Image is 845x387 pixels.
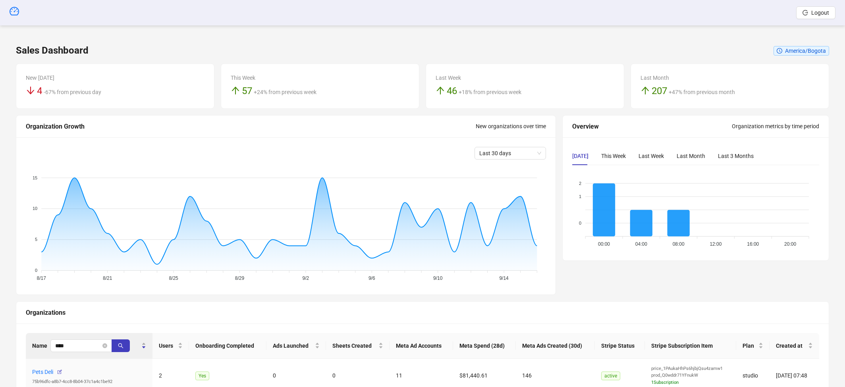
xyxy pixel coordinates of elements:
[516,333,595,359] th: Meta Ads Created (30d)
[651,379,730,386] div: 1 Subscription
[326,333,390,359] th: Sheets Created
[598,241,610,247] tspan: 00:00
[677,152,705,160] div: Last Month
[784,241,796,247] tspan: 20:00
[499,275,509,281] tspan: 9/14
[37,85,42,96] span: 4
[803,10,808,15] span: logout
[645,333,736,359] th: Stripe Subscription Item
[189,333,267,359] th: Onboarding Completed
[601,372,620,380] span: active
[669,89,735,95] span: +47% from previous month
[770,333,819,359] th: Created at
[35,237,37,242] tspan: 5
[33,175,37,180] tspan: 15
[254,89,316,95] span: +24% from previous week
[37,275,46,281] tspan: 8/17
[235,275,245,281] tspan: 8/29
[159,341,176,350] span: Users
[785,48,826,54] span: America/Bogota
[572,121,732,131] div: Overview
[651,365,730,372] div: price_1PAukaHhPs6hjbjQsu4zamw1
[732,123,819,129] span: Organization metrics by time period
[601,152,626,160] div: This Week
[33,206,37,211] tspan: 10
[433,275,443,281] tspan: 9/10
[118,343,123,348] span: search
[579,220,581,225] tspan: 0
[26,73,204,82] div: New [DATE]
[103,275,112,281] tspan: 8/21
[447,85,457,96] span: 46
[231,86,240,95] span: arrow-up
[242,85,252,96] span: 57
[231,73,409,82] div: This Week
[479,147,541,159] span: Last 30 days
[639,152,664,160] div: Last Week
[273,341,313,350] span: Ads Launched
[436,73,614,82] div: Last Week
[710,241,722,247] tspan: 12:00
[579,194,581,199] tspan: 1
[453,333,516,359] th: Meta Spend (28d)
[718,152,754,160] div: Last 3 Months
[102,343,107,348] button: close-circle
[579,181,581,185] tspan: 2
[332,341,377,350] span: Sheets Created
[390,333,453,359] th: Meta Ad Accounts
[195,372,209,380] span: Yes
[396,371,447,380] div: 11
[44,89,101,95] span: -67% from previous day
[10,6,19,16] span: dashboard
[436,86,445,95] span: arrow-up
[16,44,89,57] h3: Sales Dashboard
[811,10,829,16] span: Logout
[26,121,476,131] div: Organization Growth
[595,333,645,359] th: Stripe Status
[736,333,770,359] th: Plan
[26,86,35,95] span: arrow-down
[266,333,326,359] th: Ads Launched
[152,333,189,359] th: Users
[572,152,588,160] div: [DATE]
[35,268,37,273] tspan: 0
[652,85,667,96] span: 207
[743,341,757,350] span: Plan
[32,369,53,375] a: Pets Deli
[522,371,588,380] div: 146
[459,89,521,95] span: +18% from previous week
[747,241,759,247] tspan: 16:00
[796,6,835,19] button: Logout
[641,73,819,82] div: Last Month
[651,372,730,379] div: prod_Q0wddr71YFnukW
[26,308,819,318] div: Organizations
[303,275,309,281] tspan: 9/2
[776,341,806,350] span: Created at
[169,275,178,281] tspan: 8/25
[673,241,685,247] tspan: 08:00
[476,123,546,129] span: New organizations over time
[112,339,130,352] button: search
[368,275,375,281] tspan: 9/6
[777,48,782,54] span: clock-circle
[32,378,146,385] div: 75b96dfc-a8b7-4cc8-8b04-37c1a4c1be92
[635,241,647,247] tspan: 04:00
[641,86,650,95] span: arrow-up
